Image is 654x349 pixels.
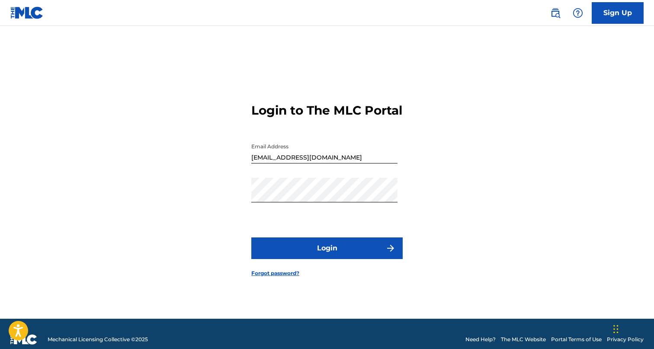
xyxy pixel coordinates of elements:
h3: Login to The MLC Portal [251,103,402,118]
a: Portal Terms of Use [551,336,602,343]
img: MLC Logo [10,6,44,19]
a: The MLC Website [501,336,546,343]
div: Drag [613,316,619,342]
div: Help [569,4,587,22]
span: Mechanical Licensing Collective © 2025 [48,336,148,343]
a: Forgot password? [251,269,299,277]
a: Public Search [547,4,564,22]
a: Privacy Policy [607,336,644,343]
img: help [573,8,583,18]
img: f7272a7cc735f4ea7f67.svg [385,243,396,253]
a: Sign Up [592,2,644,24]
button: Login [251,237,403,259]
iframe: Chat Widget [611,307,654,349]
a: Need Help? [465,336,496,343]
img: search [550,8,561,18]
img: logo [10,334,37,345]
